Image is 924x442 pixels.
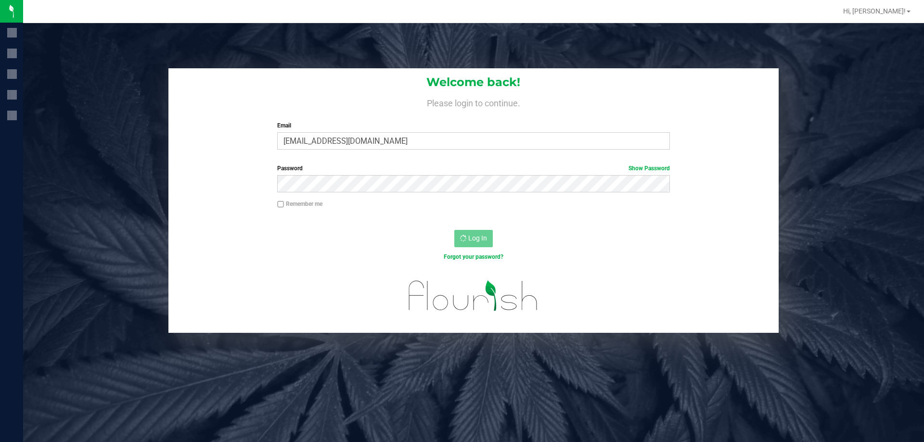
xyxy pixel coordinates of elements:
[277,200,322,208] label: Remember me
[629,165,670,172] a: Show Password
[444,253,503,260] a: Forgot your password?
[277,165,303,172] span: Password
[843,7,906,15] span: Hi, [PERSON_NAME]!
[168,96,779,108] h4: Please login to continue.
[168,76,779,88] h1: Welcome back!
[277,121,669,130] label: Email
[454,230,493,247] button: Log In
[277,201,284,208] input: Remember me
[468,234,487,242] span: Log In
[397,271,550,320] img: flourish_logo.svg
